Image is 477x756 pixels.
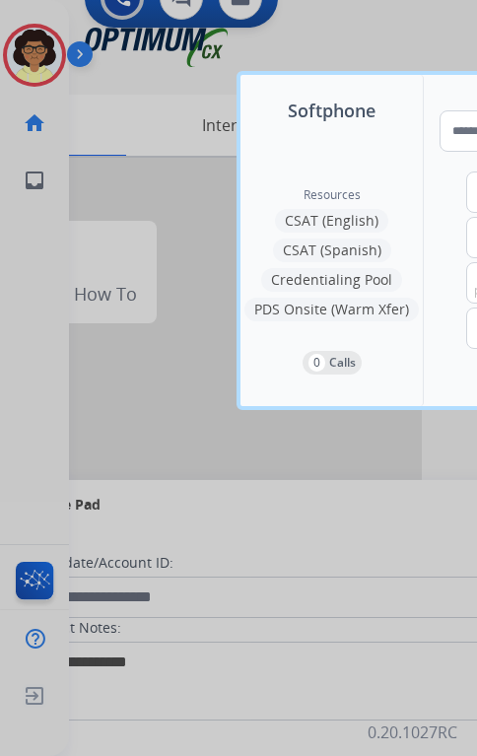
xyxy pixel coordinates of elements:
button: 0Calls [303,351,362,375]
button: PDS Onsite (Warm Xfer) [244,298,419,321]
button: CSAT (English) [275,209,388,233]
button: Credentialing Pool [261,268,402,292]
p: Calls [329,354,356,372]
p: 0.20.1027RC [368,721,457,744]
p: 0 [308,354,325,372]
span: Softphone [288,97,375,124]
button: CSAT (Spanish) [273,239,391,262]
span: Resources [304,187,361,203]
